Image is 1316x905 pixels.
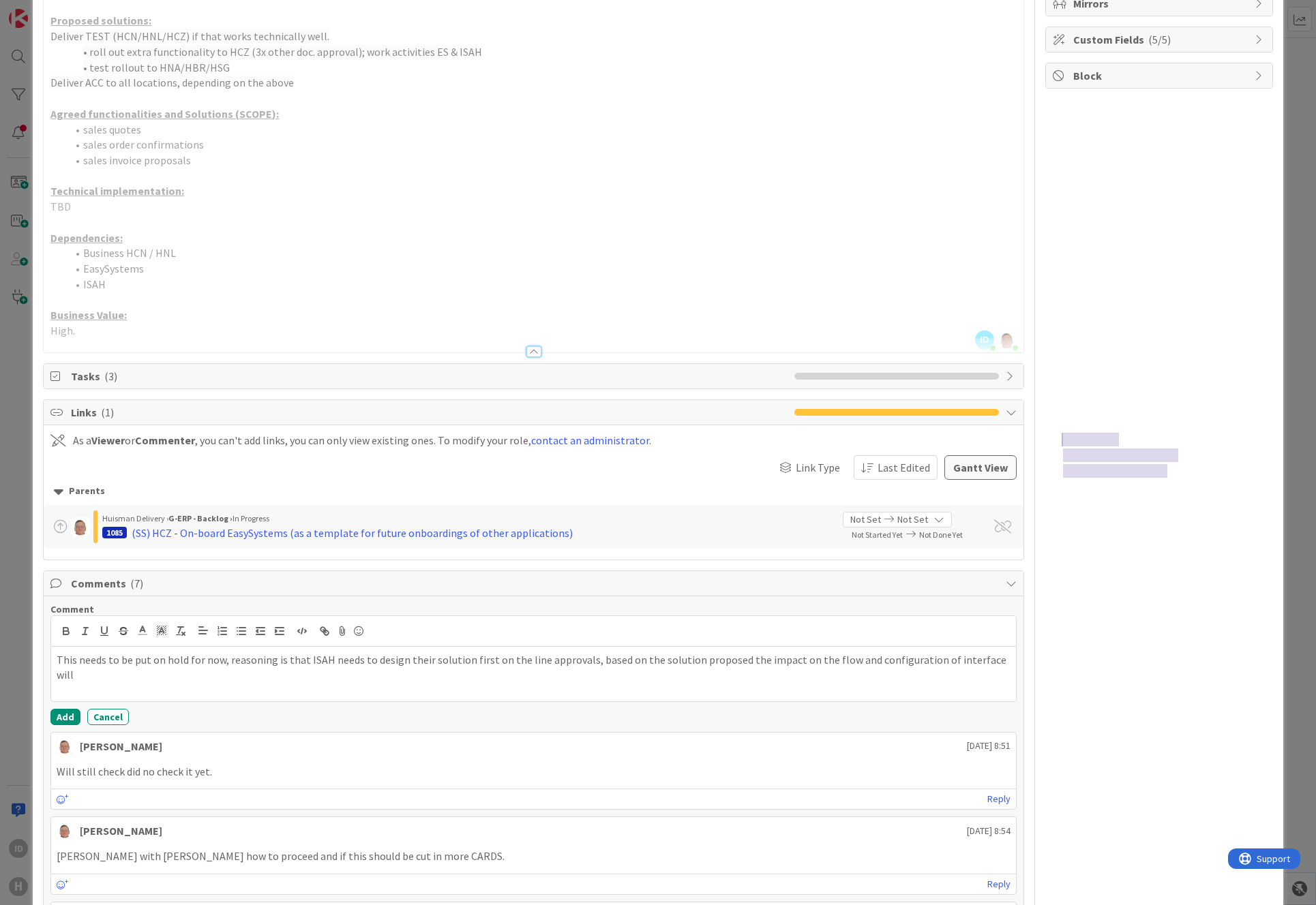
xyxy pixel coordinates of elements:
button: Gantt View [944,455,1017,480]
div: [PERSON_NAME] [80,738,162,754]
span: Not Done Yet [919,530,963,540]
img: lD [71,517,90,536]
span: Huisman Delivery › [102,513,168,523]
span: ( 5/5 ) [1148,33,1171,46]
span: ( 7 ) [130,577,143,590]
p: Will still check did no check it yet. [57,764,1011,780]
span: Not Started Yet [852,530,903,540]
p: TBD [50,199,1017,215]
li: ISAH [67,277,1017,292]
span: Tasks [71,368,788,384]
span: Block [1073,67,1248,84]
u: Technical implementation: [50,184,184,198]
span: Custom Fields [1073,31,1248,48]
button: Add [50,709,80,725]
li: sales order confirmations [67,137,1017,153]
span: Support [29,2,62,18]
span: ID [975,331,994,350]
span: Comment [50,603,94,615]
span: In Progress [233,513,269,523]
u: Dependencies: [50,231,123,245]
img: lD [57,738,73,754]
span: Deliver TEST (HCN/HNL/HCZ) if that works technically well. [50,29,329,43]
span: Comments [71,575,999,592]
span: ( 1 ) [101,405,114,419]
span: Links [71,404,788,420]
span: Not Set [897,512,928,527]
b: Commenter [135,433,195,447]
button: Cancel [87,709,129,725]
p: This needs to be put on hold for now, reasoning is that ISAH needs to design their solution first... [57,652,1011,683]
li: sales quotes [67,122,1017,138]
div: As a or , you can't add links, you can only view existing ones. To modify your role, . [73,432,651,448]
span: Last Edited [878,459,930,476]
u: Proposed solutions: [50,14,151,27]
li: Business HCN / HNL [67,245,1017,261]
a: contact an administrator [531,433,649,447]
div: Parents [54,484,1013,499]
span: • roll out extra functionality to HCZ (3x other doc. approval); work activities ES & ISAH [83,45,482,59]
div: (SS) HCZ - On-board EasySystems (as a template for future onboardings of other applications) [132,525,573,541]
a: Reply [987,791,1011,808]
button: Last Edited [854,455,938,480]
u: Agreed functionalities and Solutions (SCOPE): [50,107,279,121]
li: EasySystems [67,261,1017,277]
div: 1085 [102,527,127,538]
b: G-ERP - Backlog › [168,513,233,523]
span: [DATE] 8:51 [967,739,1011,753]
span: Not Set [850,512,881,527]
div: [PERSON_NAME] [80,823,162,839]
u: Business Value: [50,308,127,322]
span: Link Type [796,459,840,476]
b: Viewer [91,433,125,447]
span: • test rollout to HNA/HBR/HSG [83,61,230,74]
li: sales invoice proposals [67,153,1017,168]
span: [DATE] 8:54 [967,824,1011,838]
img: o7atu1bXEz0AwRIxqlOYmU5UxQC1bWsS.png [998,331,1017,350]
p: High. [50,323,1017,339]
span: Deliver ACC to all locations, depending on the above [50,76,294,89]
a: Reply [987,876,1011,893]
p: [PERSON_NAME] with [PERSON_NAME] how to proceed and if this should be cut in more CARDS. [57,848,1011,864]
span: ( 3 ) [104,369,117,383]
img: lD [57,823,73,839]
